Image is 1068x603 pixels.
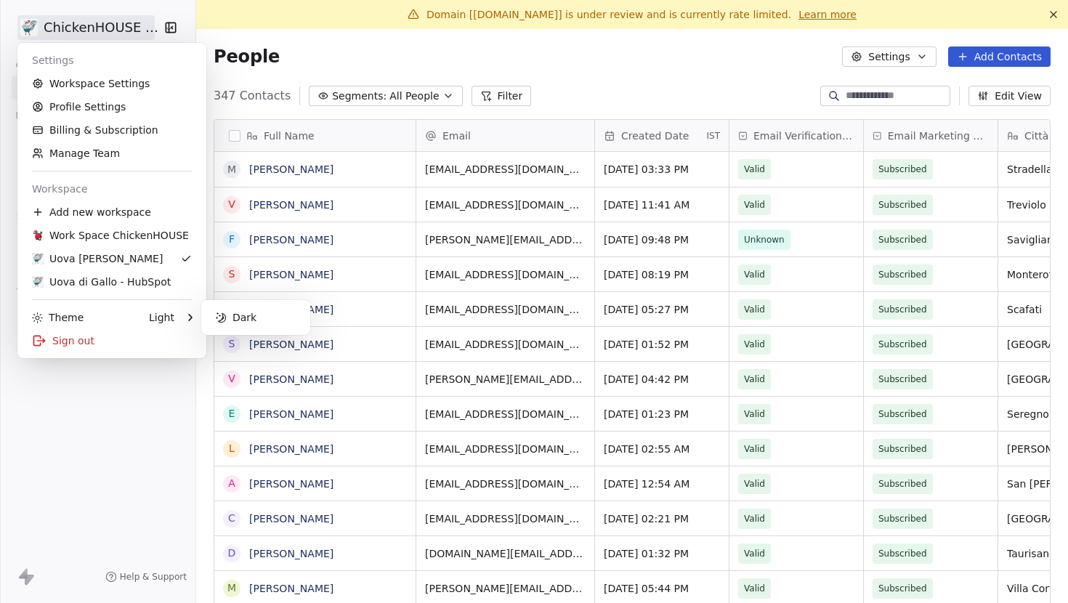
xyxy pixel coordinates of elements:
a: Workspace Settings [23,72,201,95]
div: Add new workspace [23,201,201,224]
div: Settings [23,49,201,72]
img: 4.jpg [32,253,44,264]
a: Profile Settings [23,95,201,118]
a: Manage Team [23,142,201,165]
div: Light [149,310,174,325]
img: 4.jpg [32,276,44,288]
div: Uova [PERSON_NAME] [32,251,163,266]
a: Billing & Subscription [23,118,201,142]
div: Uova di Gallo - HubSpot [32,275,171,289]
div: Sign out [23,329,201,352]
div: Dark [207,306,304,329]
img: Betty2017.jpg [32,230,44,241]
div: Workspace [23,177,201,201]
div: Work Space ChickenHOUSE [32,228,189,243]
div: Theme [32,310,84,325]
